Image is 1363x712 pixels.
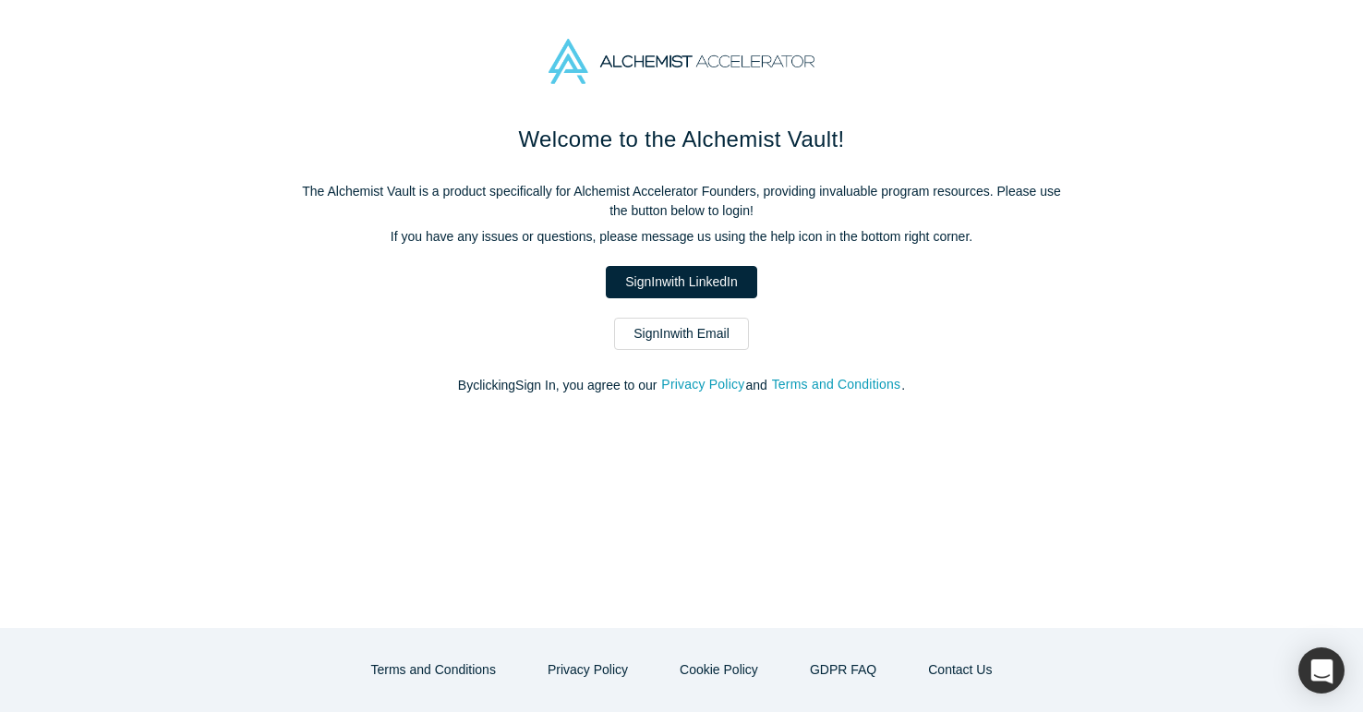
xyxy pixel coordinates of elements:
[352,654,515,686] button: Terms and Conditions
[660,374,745,395] button: Privacy Policy
[528,654,647,686] button: Privacy Policy
[909,654,1011,686] button: Contact Us
[614,318,749,350] a: SignInwith Email
[294,376,1069,395] p: By clicking Sign In , you agree to our and .
[660,654,778,686] button: Cookie Policy
[790,654,896,686] a: GDPR FAQ
[771,374,902,395] button: Terms and Conditions
[294,227,1069,247] p: If you have any issues or questions, please message us using the help icon in the bottom right co...
[294,182,1069,221] p: The Alchemist Vault is a product specifically for Alchemist Accelerator Founders, providing inval...
[294,123,1069,156] h1: Welcome to the Alchemist Vault!
[549,39,814,84] img: Alchemist Accelerator Logo
[606,266,756,298] a: SignInwith LinkedIn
